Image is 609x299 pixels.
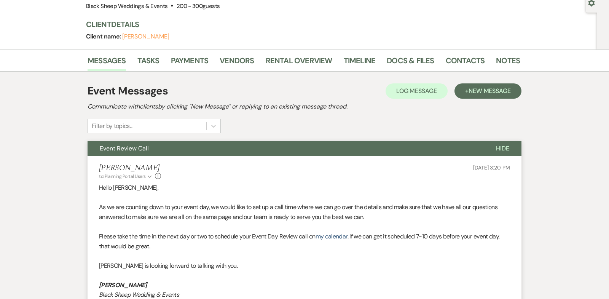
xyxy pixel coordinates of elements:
span: 200 - 300 guests [177,2,220,10]
span: As we are counting down to your event day, we would like to set up a call time where we can go ov... [99,203,497,221]
em: Black Sheep Wedding & Events [99,291,179,299]
a: Messages [88,54,126,71]
span: Event Review Call [100,144,149,152]
a: Payments [171,54,209,71]
a: Tasks [137,54,159,71]
h2: Communicate with clients by clicking "New Message" or replying to an existing message thread. [88,102,521,111]
a: Notes [496,54,520,71]
a: Vendors [220,54,254,71]
button: +New Message [454,83,521,99]
a: Docs & Files [387,54,434,71]
button: Log Message [386,83,448,99]
span: Black Sheep Weddings & Events [86,2,167,10]
h3: Client Details [86,19,512,30]
h5: [PERSON_NAME] [99,163,161,173]
p: Hello [PERSON_NAME], [99,183,510,193]
span: [DATE] 3:20 PM [473,164,510,171]
span: New Message [469,87,511,95]
span: Log Message [396,87,437,95]
a: Timeline [344,54,376,71]
span: . If we can get it scheduled 7-10 days before your event day, that would be great. [99,232,500,250]
span: to: Planning Portal Users [99,173,146,179]
em: [PERSON_NAME] [99,281,147,289]
button: [PERSON_NAME] [122,34,169,40]
button: Event Review Call [88,141,484,156]
span: [PERSON_NAME] is looking forward to talking with you. [99,262,238,270]
h1: Event Messages [88,83,168,99]
a: Contacts [446,54,485,71]
span: Client name: [86,32,122,40]
a: my calendar [316,232,348,240]
button: to: Planning Portal Users [99,173,153,180]
button: Hide [484,141,521,156]
span: Hide [496,144,509,152]
div: Filter by topics... [92,122,132,131]
span: Please take the time in the next day or two to schedule your Event Day Review call on [99,232,316,240]
a: Rental Overview [266,54,332,71]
